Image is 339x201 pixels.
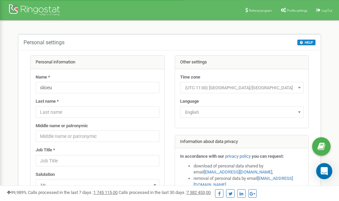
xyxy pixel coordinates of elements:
span: (UTC-11:00) Pacific/Midway [182,83,301,93]
label: Salutation [36,171,55,178]
h5: Personal settings [24,40,65,46]
input: Name [36,82,159,93]
span: (UTC-11:00) Pacific/Midway [180,82,304,93]
label: Middle name or patronymic [36,123,88,129]
label: Last name * [36,98,59,105]
div: Information about data privacy [175,135,309,149]
div: Open Intercom Messenger [316,163,332,179]
span: 99,989% [7,190,27,195]
label: Time zone [180,74,200,81]
span: Referral program [249,9,272,12]
span: Mr. [38,181,157,190]
u: 1 745 115,00 [93,190,118,195]
label: Language [180,98,199,105]
span: Mr. [36,179,159,191]
a: [EMAIL_ADDRESS][DOMAIN_NAME] [204,169,272,174]
span: Profile settings [287,9,307,12]
div: Personal information [31,56,164,69]
label: Job Title * [36,147,55,153]
label: Name * [36,74,50,81]
li: removal of personal data by email , [194,175,304,188]
input: Middle name or patronymic [36,131,159,142]
u: 7 382 453,00 [186,190,211,195]
span: English [180,106,304,118]
div: Other settings [175,56,309,69]
input: Job Title [36,155,159,166]
a: privacy policy [225,154,251,159]
span: Calls processed in the last 30 days : [119,190,211,195]
strong: you can request: [252,154,284,159]
button: HELP [297,40,315,45]
span: English [182,108,301,117]
span: Log Out [322,9,332,12]
strong: In accordance with our [180,154,224,159]
input: Last name [36,106,159,118]
li: download of personal data shared by email , [194,163,304,175]
span: Calls processed in the last 7 days : [28,190,118,195]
